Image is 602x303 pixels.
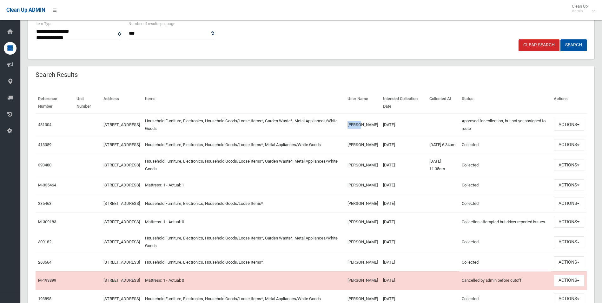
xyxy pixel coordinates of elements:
td: Mattress: 1 - Actual: 1 [142,176,345,194]
a: [STREET_ADDRESS] [103,183,140,187]
td: [DATE] [380,231,427,253]
label: Number of results per page [129,20,175,27]
td: Household Furniture, Electronics, Household Goods/Loose Items*, Garden Waste*, Metal Appliances/W... [142,154,345,176]
td: [PERSON_NAME] [345,154,380,176]
td: [PERSON_NAME] [345,114,380,136]
a: 193898 [38,296,51,301]
th: Address [101,92,142,114]
button: Actions [554,236,584,248]
td: [PERSON_NAME] [345,176,380,194]
a: [STREET_ADDRESS] [103,239,140,244]
a: [STREET_ADDRESS] [103,142,140,147]
td: Mattress: 1 - Actual: 0 [142,271,345,290]
th: Actions [551,92,587,114]
td: [DATE] 6:34am [427,136,459,154]
td: Approved for collection, but not yet assigned to route [459,114,551,136]
a: [STREET_ADDRESS] [103,163,140,167]
button: Search [560,39,587,51]
button: Actions [554,159,584,171]
span: Clean Up ADMIN [6,7,45,13]
button: Actions [554,198,584,209]
td: [PERSON_NAME] [345,136,380,154]
td: [DATE] [380,194,427,213]
td: [PERSON_NAME] [345,231,380,253]
th: Intended Collection Date [380,92,427,114]
td: Collected [459,154,551,176]
td: [DATE] [380,253,427,272]
th: Reference Number [36,92,74,114]
span: Clean Up [569,4,594,13]
button: Actions [554,179,584,191]
button: Actions [554,216,584,228]
header: Search Results [28,69,85,81]
a: Clear Search [519,39,559,51]
button: Actions [554,119,584,131]
td: [DATE] 11:35am [427,154,459,176]
a: 309182 [38,239,51,244]
td: Household Furniture, Electronics, Household Goods/Loose Items* [142,194,345,213]
td: Household Furniture, Electronics, Household Goods/Loose Items*, Metal Appliances/White Goods [142,136,345,154]
a: [STREET_ADDRESS] [103,278,140,283]
a: [STREET_ADDRESS] [103,260,140,265]
td: [PERSON_NAME] [345,271,380,290]
th: User Name [345,92,380,114]
label: Item Type [36,20,52,27]
a: [STREET_ADDRESS] [103,219,140,224]
a: 481304 [38,122,51,127]
a: [STREET_ADDRESS] [103,296,140,301]
td: [DATE] [380,114,427,136]
td: Cancelled by admin before cutoff [459,271,551,290]
th: Status [459,92,551,114]
td: [PERSON_NAME] [345,253,380,272]
a: 263664 [38,260,51,265]
small: Admin [572,9,588,13]
td: Collection attempted but driver reported issues [459,213,551,231]
button: Actions [554,139,584,151]
a: M-309183 [38,219,56,224]
td: Collected [459,231,551,253]
td: Collected [459,194,551,213]
a: M-193899 [38,278,56,283]
button: Actions [554,256,584,268]
td: Mattress: 1 - Actual: 0 [142,213,345,231]
td: [PERSON_NAME] [345,194,380,213]
td: Collected [459,136,551,154]
a: 413359 [38,142,51,147]
td: [DATE] [380,154,427,176]
a: [STREET_ADDRESS] [103,201,140,206]
th: Collected At [427,92,459,114]
td: [DATE] [380,213,427,231]
button: Actions [554,275,584,286]
td: Household Furniture, Electronics, Household Goods/Loose Items*, Garden Waste*, Metal Appliances/W... [142,114,345,136]
td: Household Furniture, Electronics, Household Goods/Loose Items* [142,253,345,272]
td: [PERSON_NAME] [345,213,380,231]
td: [DATE] [380,136,427,154]
td: [DATE] [380,271,427,290]
td: Collected [459,176,551,194]
td: Collected [459,253,551,272]
th: Items [142,92,345,114]
td: [DATE] [380,176,427,194]
a: 335463 [38,201,51,206]
a: 393480 [38,163,51,167]
a: M-335464 [38,183,56,187]
td: Household Furniture, Electronics, Household Goods/Loose Items*, Garden Waste*, Metal Appliances/W... [142,231,345,253]
a: [STREET_ADDRESS] [103,122,140,127]
th: Unit Number [74,92,101,114]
